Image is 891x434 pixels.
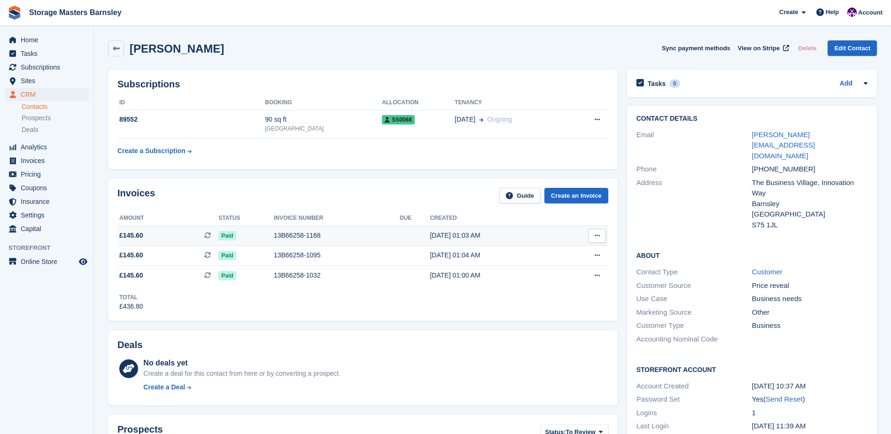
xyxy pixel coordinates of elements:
[5,222,89,235] a: menu
[382,95,455,110] th: Allocation
[734,40,791,56] a: View on Stripe
[8,243,93,253] span: Storefront
[636,334,752,345] div: Accounting Nominal Code
[669,79,680,88] div: 0
[21,74,77,87] span: Sites
[22,125,39,134] span: Deals
[636,250,868,260] h2: About
[636,294,752,304] div: Use Case
[487,116,512,123] span: Ongoing
[21,154,77,167] span: Invoices
[117,115,265,124] div: 89552
[143,382,340,392] a: Create a Deal
[544,188,608,203] a: Create an Invoice
[119,271,143,280] span: £145.60
[22,114,51,123] span: Prospects
[752,268,783,276] a: Customer
[117,340,142,350] h2: Deals
[265,115,382,124] div: 90 sq ft
[636,394,752,405] div: Password Set
[274,211,400,226] th: Invoice number
[636,115,868,123] h2: Contact Details
[119,231,143,240] span: £145.60
[77,256,89,267] a: Preview store
[218,251,236,260] span: Paid
[21,168,77,181] span: Pricing
[130,42,224,55] h2: [PERSON_NAME]
[382,115,415,124] span: SS0068
[636,307,752,318] div: Marketing Source
[840,78,852,89] a: Add
[117,188,155,203] h2: Invoices
[752,131,815,160] a: [PERSON_NAME][EMAIL_ADDRESS][DOMAIN_NAME]
[400,211,430,226] th: Due
[794,40,820,56] button: Delete
[826,8,839,17] span: Help
[752,381,868,392] div: [DATE] 10:37 AM
[22,125,89,135] a: Deals
[662,40,730,56] button: Sync payment methods
[5,74,89,87] a: menu
[274,250,400,260] div: 13B66258-1095
[430,271,558,280] div: [DATE] 01:00 AM
[636,164,752,175] div: Phone
[636,280,752,291] div: Customer Source
[636,421,752,432] div: Last Login
[5,209,89,222] a: menu
[21,33,77,46] span: Home
[636,408,752,418] div: Logins
[274,271,400,280] div: 13B66258-1032
[636,178,752,231] div: Address
[21,181,77,194] span: Coupons
[858,8,883,17] span: Account
[117,211,218,226] th: Amount
[117,95,265,110] th: ID
[21,61,77,74] span: Subscriptions
[455,115,475,124] span: [DATE]
[119,250,143,260] span: £145.60
[218,271,236,280] span: Paid
[752,209,868,220] div: [GEOGRAPHIC_DATA]
[752,178,868,199] div: The Business Village, Innovation Way
[5,33,89,46] a: menu
[648,79,666,88] h2: Tasks
[274,231,400,240] div: 13B66258-1168
[766,395,802,403] a: Send Reset
[5,140,89,154] a: menu
[265,95,382,110] th: Booking
[752,220,868,231] div: S75 1JL
[117,146,186,156] div: Create a Subscription
[117,79,608,90] h2: Subscriptions
[5,181,89,194] a: menu
[218,211,274,226] th: Status
[21,140,77,154] span: Analytics
[430,250,558,260] div: [DATE] 01:04 AM
[752,294,868,304] div: Business needs
[752,307,868,318] div: Other
[752,199,868,209] div: Barnsley
[8,6,22,20] img: stora-icon-8386f47178a22dfd0bd8f6a31ec36ba5ce8667c1dd55bd0f319d3a0aa187defe.svg
[117,142,192,160] a: Create a Subscription
[5,154,89,167] a: menu
[752,394,868,405] div: Yes
[21,88,77,101] span: CRM
[763,395,805,403] span: ( )
[636,267,752,278] div: Contact Type
[636,320,752,331] div: Customer Type
[5,255,89,268] a: menu
[22,102,89,111] a: Contacts
[779,8,798,17] span: Create
[5,47,89,60] a: menu
[752,408,868,418] div: 1
[119,293,143,302] div: Total
[752,280,868,291] div: Price reveal
[25,5,125,20] a: Storage Masters Barnsley
[499,188,541,203] a: Guide
[21,195,77,208] span: Insurance
[430,231,558,240] div: [DATE] 01:03 AM
[738,44,780,53] span: View on Stripe
[21,222,77,235] span: Capital
[847,8,857,17] img: Louise Masters
[752,422,806,430] time: 2025-06-06 10:39:56 UTC
[828,40,877,56] a: Edit Contact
